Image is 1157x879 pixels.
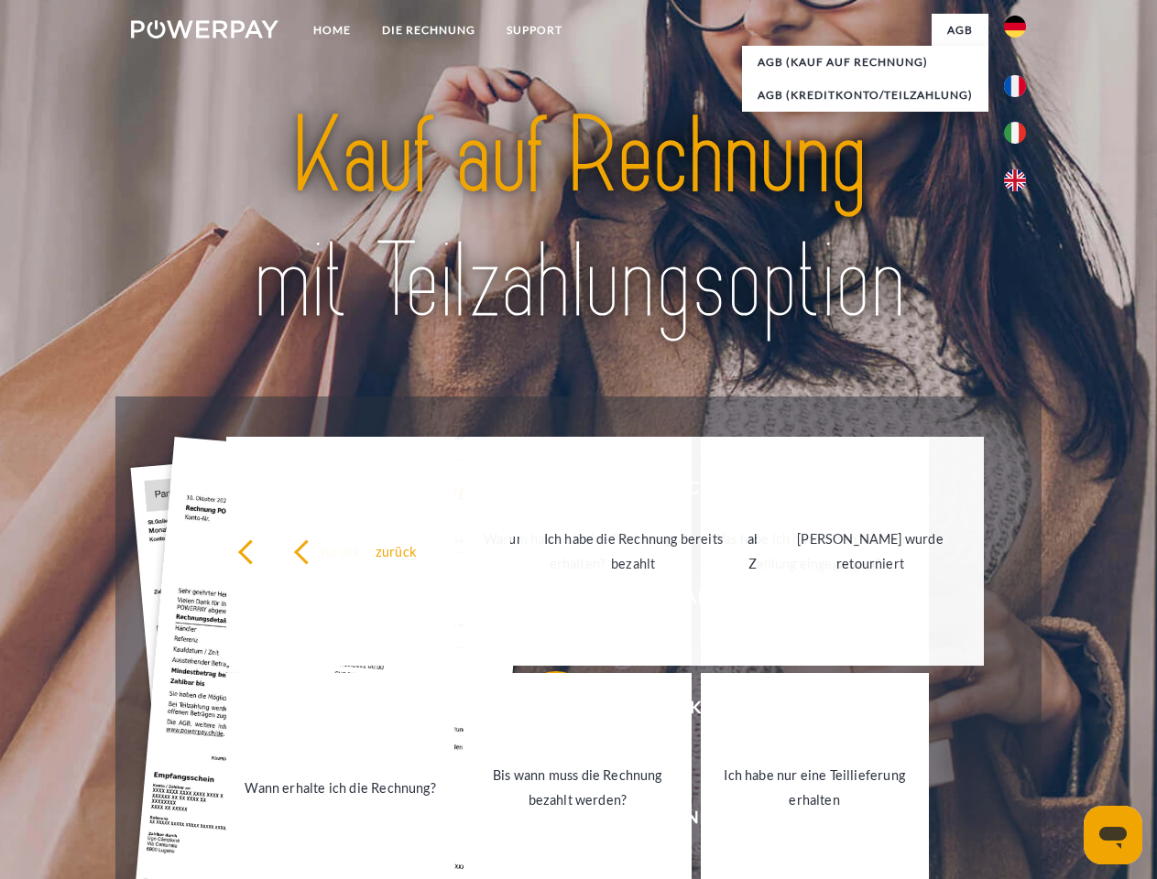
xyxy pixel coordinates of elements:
[237,538,443,563] div: zurück
[742,46,988,79] a: AGB (Kauf auf Rechnung)
[1004,169,1026,191] img: en
[293,538,499,563] div: zurück
[131,20,278,38] img: logo-powerpay-white.svg
[1084,806,1142,864] iframe: Schaltfläche zum Öffnen des Messaging-Fensters
[932,14,988,47] a: agb
[298,14,366,47] a: Home
[175,88,982,351] img: title-powerpay_de.svg
[742,79,988,112] a: AGB (Kreditkonto/Teilzahlung)
[530,526,737,576] div: Ich habe die Rechnung bereits bezahlt
[1004,16,1026,38] img: de
[1004,122,1026,144] img: it
[1004,75,1026,97] img: fr
[475,763,681,812] div: Bis wann muss die Rechnung bezahlt werden?
[237,775,443,799] div: Wann erhalte ich die Rechnung?
[768,526,974,576] div: [PERSON_NAME] wurde retourniert
[491,14,578,47] a: SUPPORT
[366,14,491,47] a: DIE RECHNUNG
[712,763,918,812] div: Ich habe nur eine Teillieferung erhalten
